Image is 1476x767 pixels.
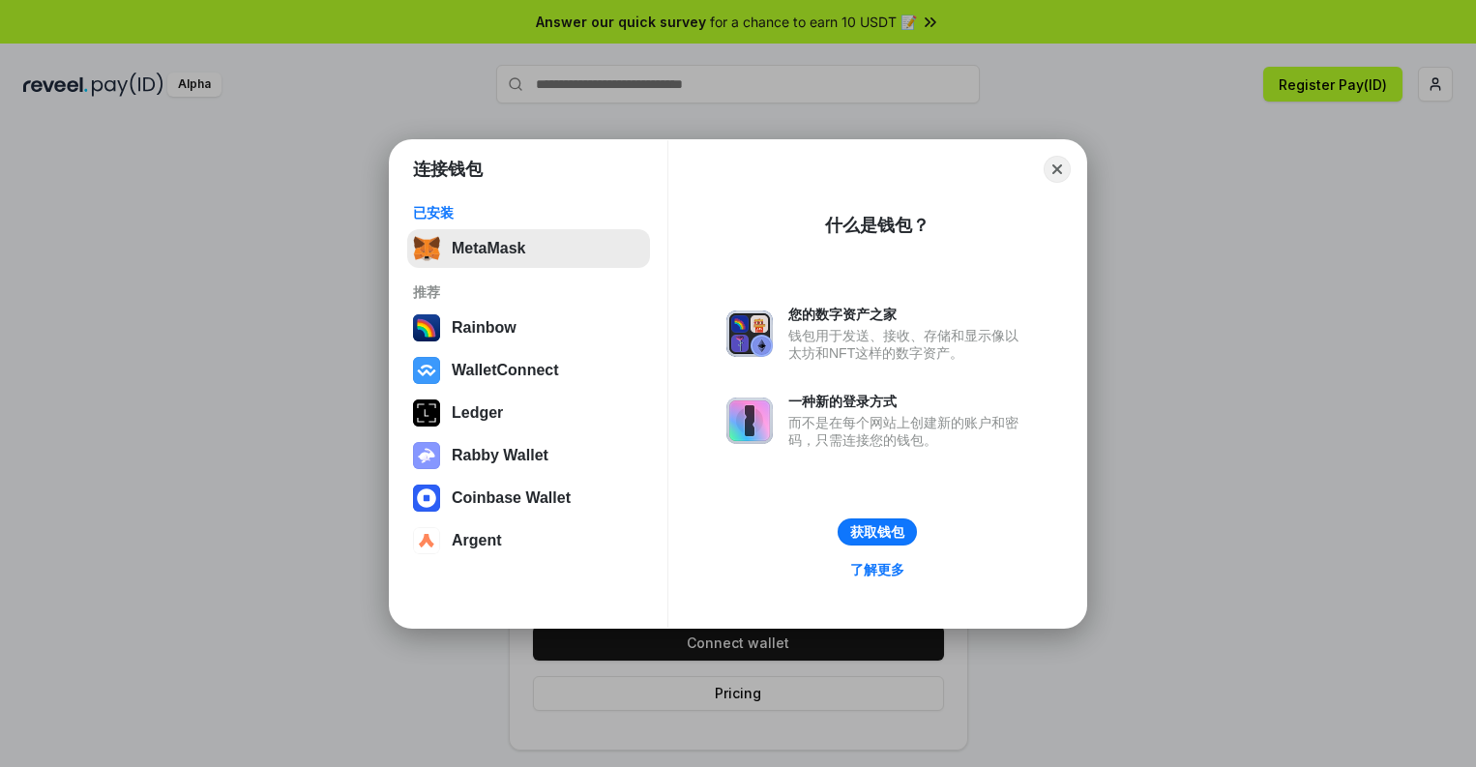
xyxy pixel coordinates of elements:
a: 了解更多 [839,557,916,582]
button: Rainbow [407,309,650,347]
div: 钱包用于发送、接收、存储和显示像以太坊和NFT这样的数字资产。 [788,327,1028,362]
div: 您的数字资产之家 [788,306,1028,323]
div: 什么是钱包？ [825,214,930,237]
img: svg+xml,%3Csvg%20width%3D%2228%22%20height%3D%2228%22%20viewBox%3D%220%200%2028%2028%22%20fill%3D... [413,357,440,384]
img: svg+xml,%3Csvg%20fill%3D%22none%22%20height%3D%2233%22%20viewBox%3D%220%200%2035%2033%22%20width%... [413,235,440,262]
div: Coinbase Wallet [452,489,571,507]
div: MetaMask [452,240,525,257]
div: Rainbow [452,319,517,337]
div: 了解更多 [850,561,904,578]
div: Ledger [452,404,503,422]
div: WalletConnect [452,362,559,379]
img: svg+xml,%3Csvg%20xmlns%3D%22http%3A%2F%2Fwww.w3.org%2F2000%2Fsvg%22%20fill%3D%22none%22%20viewBox... [413,442,440,469]
button: WalletConnect [407,351,650,390]
button: Rabby Wallet [407,436,650,475]
div: 获取钱包 [850,523,904,541]
button: Argent [407,521,650,560]
img: svg+xml,%3Csvg%20xmlns%3D%22http%3A%2F%2Fwww.w3.org%2F2000%2Fsvg%22%20fill%3D%22none%22%20viewBox... [726,310,773,357]
img: svg+xml,%3Csvg%20xmlns%3D%22http%3A%2F%2Fwww.w3.org%2F2000%2Fsvg%22%20fill%3D%22none%22%20viewBox... [726,398,773,444]
div: Rabby Wallet [452,447,548,464]
div: Argent [452,532,502,549]
img: svg+xml,%3Csvg%20width%3D%2228%22%20height%3D%2228%22%20viewBox%3D%220%200%2028%2028%22%20fill%3D... [413,485,440,512]
div: 一种新的登录方式 [788,393,1028,410]
div: 推荐 [413,283,644,301]
h1: 连接钱包 [413,158,483,181]
img: svg+xml,%3Csvg%20width%3D%22120%22%20height%3D%22120%22%20viewBox%3D%220%200%20120%20120%22%20fil... [413,314,440,341]
div: 已安装 [413,204,644,221]
button: MetaMask [407,229,650,268]
button: Coinbase Wallet [407,479,650,517]
button: Close [1044,156,1071,183]
button: Ledger [407,394,650,432]
img: svg+xml,%3Csvg%20width%3D%2228%22%20height%3D%2228%22%20viewBox%3D%220%200%2028%2028%22%20fill%3D... [413,527,440,554]
button: 获取钱包 [838,518,917,546]
img: svg+xml,%3Csvg%20xmlns%3D%22http%3A%2F%2Fwww.w3.org%2F2000%2Fsvg%22%20width%3D%2228%22%20height%3... [413,399,440,427]
div: 而不是在每个网站上创建新的账户和密码，只需连接您的钱包。 [788,414,1028,449]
